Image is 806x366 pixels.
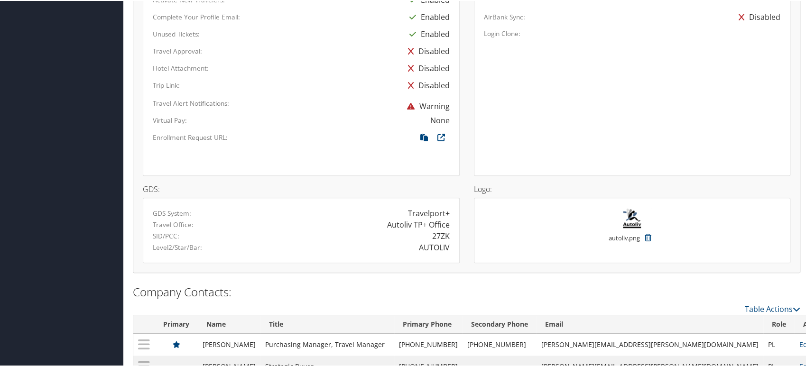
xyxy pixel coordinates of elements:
label: Login Clone: [484,28,520,37]
th: Secondary Phone [463,314,537,333]
div: AUTOLIV [419,241,450,252]
label: Hotel Attachment: [153,63,209,72]
label: GDS System: [153,208,191,217]
div: Travelport+ [408,207,450,218]
div: Autoliv TP+ Office [387,218,450,229]
label: Trip Link: [153,80,180,89]
th: Name [198,314,260,333]
span: Warning [402,100,450,110]
td: [PERSON_NAME] [198,333,260,355]
td: [PHONE_NUMBER] [394,333,463,355]
label: Travel Alert Notifications: [153,98,229,107]
label: Unused Tickets: [153,28,200,38]
th: Primary Phone [394,314,463,333]
div: Disabled [403,42,450,59]
label: Level2/Star/Bar: [153,242,202,251]
th: Role [763,314,795,333]
a: Table Actions [745,303,800,313]
div: Enabled [405,25,450,42]
td: PL [763,333,795,355]
td: [PHONE_NUMBER] [463,333,537,355]
th: Title [260,314,394,333]
h2: Company Contacts: [133,283,800,299]
h4: GDS: [143,184,460,192]
label: AirBank Sync: [484,11,525,21]
th: Primary [155,314,198,333]
div: Disabled [403,59,450,76]
div: Enabled [405,8,450,25]
small: autoliv.png [608,233,639,251]
td: Purchasing Manager, Travel Manager [260,333,394,355]
div: Disabled [734,8,780,25]
div: None [430,114,450,125]
label: Complete Your Profile Email: [153,11,240,21]
label: SID/PCC: [153,230,179,240]
h4: Logo: [474,184,791,192]
div: Disabled [403,76,450,93]
label: Travel Office: [153,219,194,229]
label: Virtual Pay: [153,115,187,124]
label: Travel Approval: [153,46,202,55]
th: Email [537,314,763,333]
td: [PERSON_NAME][EMAIL_ADDRESS][PERSON_NAME][DOMAIN_NAME] [537,333,763,355]
div: 27ZK [432,229,450,241]
img: autoliv.png [612,207,652,228]
label: Enrollment Request URL: [153,132,228,141]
